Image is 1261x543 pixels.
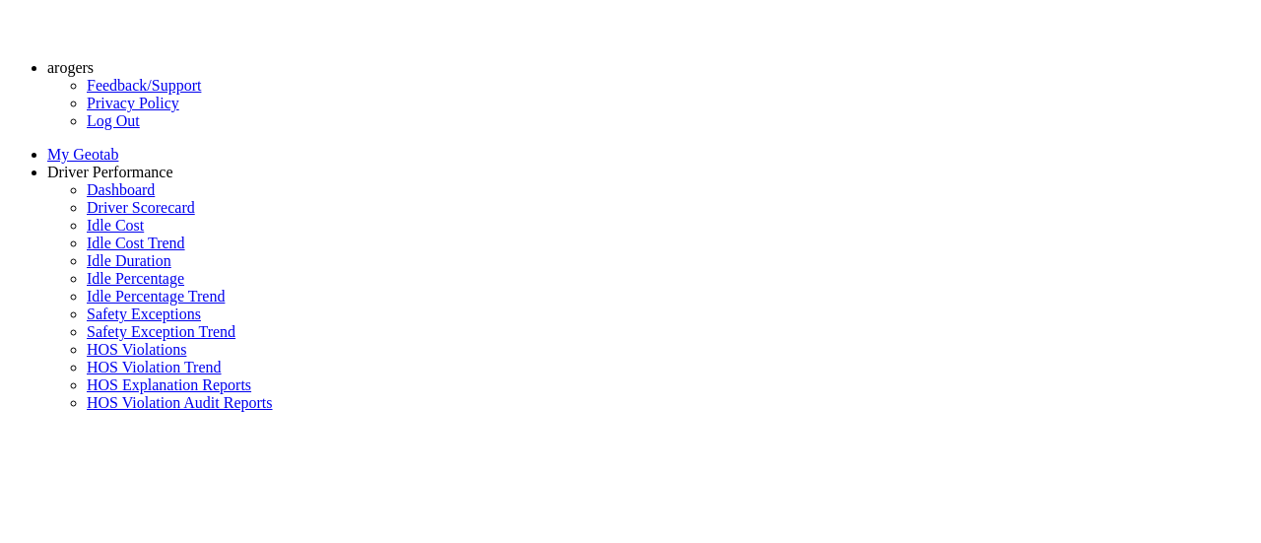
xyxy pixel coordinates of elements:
[47,164,173,180] a: Driver Performance
[87,217,144,234] a: Idle Cost
[87,288,225,305] a: Idle Percentage Trend
[87,181,155,198] a: Dashboard
[87,394,273,411] a: HOS Violation Audit Reports
[47,59,94,76] a: arogers
[87,199,195,216] a: Driver Scorecard
[87,341,186,358] a: HOS Violations
[87,305,201,322] a: Safety Exceptions
[87,323,235,340] a: Safety Exception Trend
[87,235,185,251] a: Idle Cost Trend
[87,376,251,393] a: HOS Explanation Reports
[87,77,201,94] a: Feedback/Support
[87,252,171,269] a: Idle Duration
[87,112,140,129] a: Log Out
[87,270,184,287] a: Idle Percentage
[87,95,179,111] a: Privacy Policy
[47,146,118,163] a: My Geotab
[87,359,222,375] a: HOS Violation Trend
